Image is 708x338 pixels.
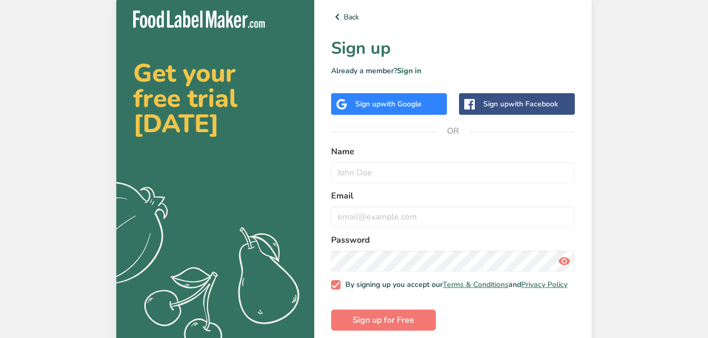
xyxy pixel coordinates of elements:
input: John Doe [331,162,575,183]
a: Back [331,11,575,23]
label: Name [331,145,575,158]
span: By signing up you accept our and [341,280,568,290]
label: Password [331,234,575,246]
span: OR [437,115,469,147]
button: Sign up for Free [331,310,436,331]
img: Food Label Maker [133,11,265,28]
a: Terms & Conditions [443,280,508,290]
h1: Sign up [331,36,575,61]
span: with Facebook [508,99,558,109]
a: Privacy Policy [521,280,567,290]
label: Email [331,190,575,202]
div: Sign up [483,98,558,110]
span: with Google [381,99,422,109]
span: Sign up for Free [353,314,414,326]
a: Sign in [397,66,421,76]
div: Sign up [355,98,422,110]
p: Already a member? [331,65,575,76]
h2: Get your free trial [DATE] [133,61,297,136]
input: email@example.com [331,206,575,227]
